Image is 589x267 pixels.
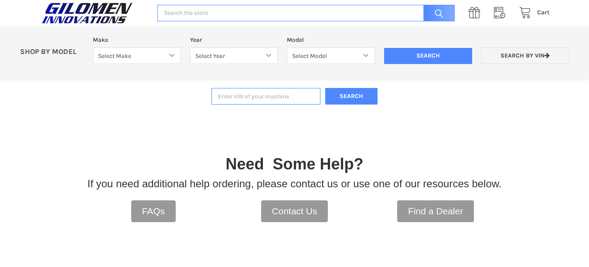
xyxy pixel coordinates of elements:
[157,5,454,22] input: Search the store
[419,5,455,22] input: Search
[39,2,135,24] img: GILOMEN INNOVATIONS
[15,47,89,57] p: SHOP BY MODEL
[261,200,328,222] a: Contact Us
[39,2,148,24] a: GILOMEN INNOVATIONS
[397,200,474,222] a: Find a Dealer
[88,176,502,192] p: If you need additional help ordering, please contact us or use one of our resources below.
[325,88,378,105] button: Search
[384,48,472,64] input: Search
[514,7,550,18] a: Cart
[190,35,278,44] label: Year
[211,88,320,105] input: Enter VIN of your machine
[225,152,363,176] p: Need Some Help?
[131,200,176,222] a: FAQs
[287,35,375,44] label: Model
[537,9,550,16] span: Cart
[93,35,181,44] label: Make
[481,47,569,64] a: Search by VIN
